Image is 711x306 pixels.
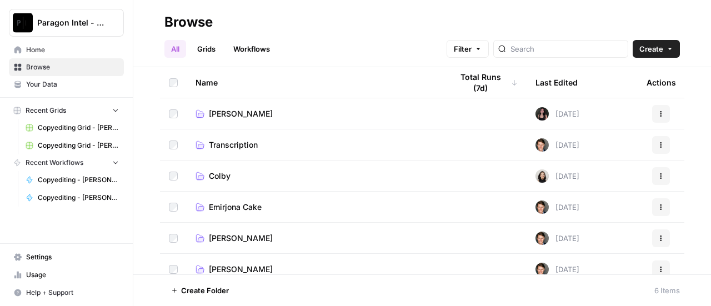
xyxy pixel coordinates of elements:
[21,137,124,154] a: Copyediting Grid - [PERSON_NAME]
[26,106,66,116] span: Recent Grids
[21,171,124,189] a: Copyediting - [PERSON_NAME]
[164,13,213,31] div: Browse
[38,193,119,203] span: Copyediting - [PERSON_NAME]
[535,138,579,152] div: [DATE]
[535,107,549,121] img: 5nlru5lqams5xbrbfyykk2kep4hl
[38,141,119,151] span: Copyediting Grid - [PERSON_NAME]
[535,232,549,245] img: qw00ik6ez51o8uf7vgx83yxyzow9
[21,119,124,137] a: Copyediting Grid - [PERSON_NAME]
[26,270,119,280] span: Usage
[535,107,579,121] div: [DATE]
[654,285,680,296] div: 6 Items
[535,169,549,183] img: t5ef5oef8zpw1w4g2xghobes91mw
[209,170,231,182] span: Colby
[196,67,434,98] div: Name
[26,288,119,298] span: Help + Support
[21,189,124,207] a: Copyediting - [PERSON_NAME]
[209,233,273,244] span: [PERSON_NAME]
[535,169,579,183] div: [DATE]
[9,154,124,171] button: Recent Workflows
[38,175,119,185] span: Copyediting - [PERSON_NAME]
[196,233,434,244] a: [PERSON_NAME]
[535,232,579,245] div: [DATE]
[535,138,549,152] img: qw00ik6ez51o8uf7vgx83yxyzow9
[26,62,119,72] span: Browse
[164,282,236,299] button: Create Folder
[535,200,579,214] div: [DATE]
[196,108,434,119] a: [PERSON_NAME]
[164,40,186,58] a: All
[510,43,623,54] input: Search
[13,13,33,33] img: Paragon Intel - Copyediting Logo
[633,40,680,58] button: Create
[191,40,222,58] a: Grids
[227,40,277,58] a: Workflows
[9,9,124,37] button: Workspace: Paragon Intel - Copyediting
[209,202,262,213] span: Emirjona Cake
[452,67,518,98] div: Total Runs (7d)
[9,76,124,93] a: Your Data
[196,170,434,182] a: Colby
[26,252,119,262] span: Settings
[196,139,434,151] a: Transcription
[26,45,119,55] span: Home
[535,200,549,214] img: qw00ik6ez51o8uf7vgx83yxyzow9
[9,41,124,59] a: Home
[9,266,124,284] a: Usage
[209,108,273,119] span: [PERSON_NAME]
[639,43,663,54] span: Create
[196,264,434,275] a: [PERSON_NAME]
[37,17,104,28] span: Paragon Intel - Copyediting
[9,248,124,266] a: Settings
[9,58,124,76] a: Browse
[447,40,489,58] button: Filter
[535,263,579,276] div: [DATE]
[9,284,124,302] button: Help + Support
[454,43,472,54] span: Filter
[26,158,83,168] span: Recent Workflows
[196,202,434,213] a: Emirjona Cake
[535,263,549,276] img: qw00ik6ez51o8uf7vgx83yxyzow9
[209,139,258,151] span: Transcription
[9,102,124,119] button: Recent Grids
[38,123,119,133] span: Copyediting Grid - [PERSON_NAME]
[26,79,119,89] span: Your Data
[647,67,676,98] div: Actions
[181,285,229,296] span: Create Folder
[535,67,578,98] div: Last Edited
[209,264,273,275] span: [PERSON_NAME]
